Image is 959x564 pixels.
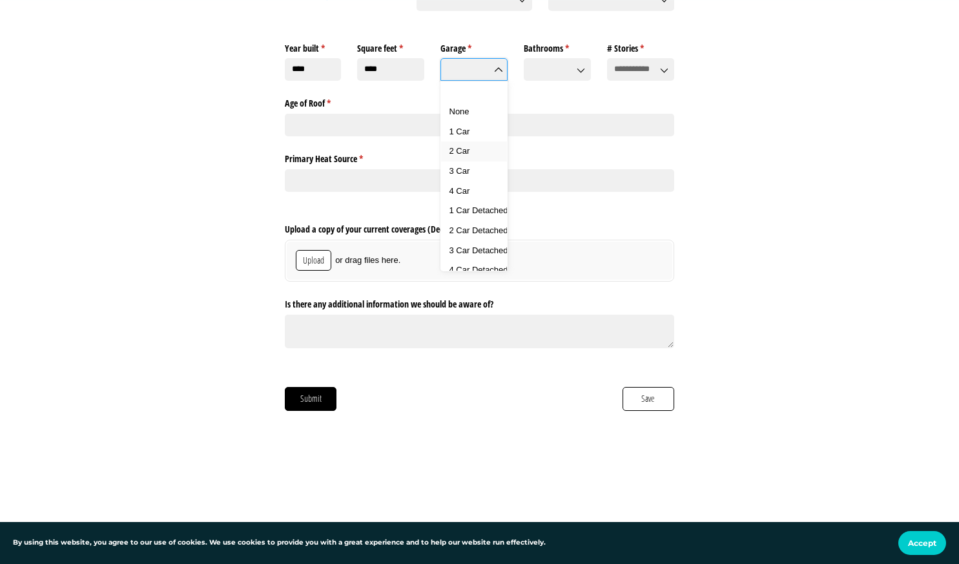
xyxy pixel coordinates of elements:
[296,250,331,271] button: Upload
[285,149,674,165] label: Primary Heat Source
[641,392,655,406] span: Save
[449,107,469,116] span: None
[449,265,508,275] span: 4 Car Detached
[607,37,674,54] label: # Stories
[898,531,946,555] button: Accept
[335,255,400,266] span: or drag files here.
[449,245,508,255] span: 3 Car Detached
[524,37,591,54] label: Bathrooms
[449,186,470,196] span: 4 Car
[449,146,470,156] span: 2 Car
[449,225,508,235] span: 2 Car Detached
[302,253,325,267] span: Upload
[449,166,470,176] span: 3 Car
[908,538,936,548] span: Accept
[300,392,322,406] span: Submit
[285,37,341,54] label: Year built
[357,37,424,54] label: Square feet
[285,387,336,410] button: Submit
[285,93,674,110] label: Age of Roof
[449,127,470,136] span: 1 Car
[440,37,508,54] label: Garage
[449,205,508,215] span: 1 Car Detached
[285,219,674,236] label: Upload a copy of your current coverages (Declaration pages)
[13,538,546,548] p: By using this website, you agree to our use of cookies. We use cookies to provide you with a grea...
[623,387,674,410] button: Save
[285,294,674,311] label: Is there any additional information we should be aware of?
